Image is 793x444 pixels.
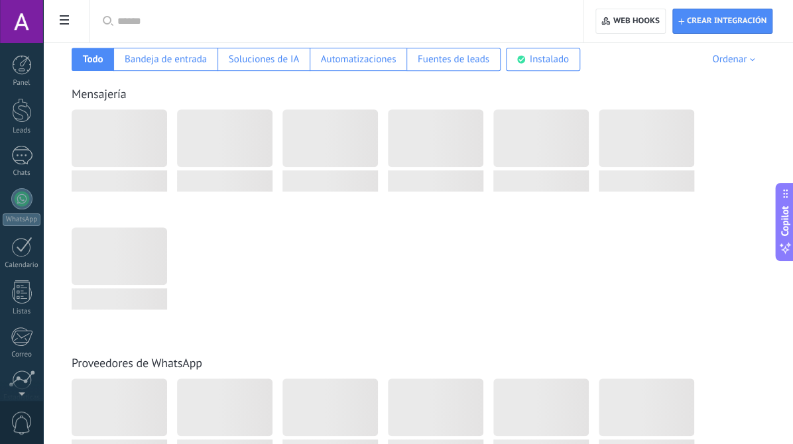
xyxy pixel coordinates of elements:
[3,351,41,359] div: Correo
[72,355,202,370] a: Proveedores de WhatsApp
[3,79,41,87] div: Panel
[672,9,772,34] button: Crear integración
[530,53,569,66] div: Instalado
[83,53,103,66] div: Todo
[712,53,759,66] div: Ordenar
[595,9,665,34] button: Web hooks
[3,169,41,178] div: Chats
[3,307,41,316] div: Listas
[613,16,660,27] span: Web hooks
[3,261,41,270] div: Calendario
[418,53,489,66] div: Fuentes de leads
[687,16,766,27] span: Crear integración
[125,53,207,66] div: Bandeja de entrada
[321,53,396,66] div: Automatizaciones
[3,213,40,226] div: WhatsApp
[229,53,299,66] div: Soluciones de IA
[778,206,792,237] span: Copilot
[3,127,41,135] div: Leads
[72,86,127,101] a: Mensajería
